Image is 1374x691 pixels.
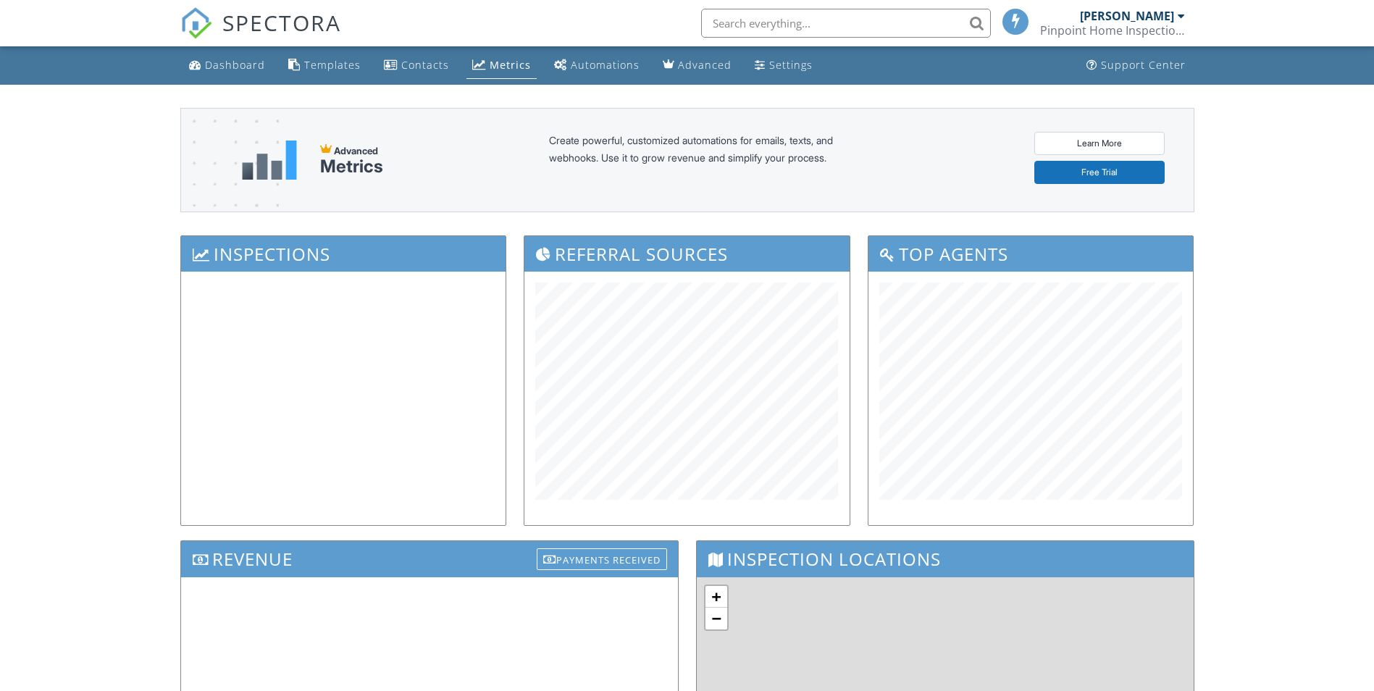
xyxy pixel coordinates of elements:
div: Create powerful, customized automations for emails, texts, and webhooks. Use it to grow revenue a... [549,132,868,188]
a: SPECTORA [180,20,341,50]
img: metrics-aadfce2e17a16c02574e7fc40e4d6b8174baaf19895a402c862ea781aae8ef5b.svg [242,141,297,180]
a: Templates [282,52,366,79]
div: Templates [304,58,361,72]
a: Contacts [378,52,455,79]
a: Learn More [1034,132,1165,155]
h3: Referral Sources [524,236,850,272]
span: Advanced [334,145,378,156]
div: Settings [769,58,813,72]
div: Advanced [678,58,732,72]
a: Settings [749,52,818,79]
div: Support Center [1101,58,1186,72]
div: [PERSON_NAME] [1080,9,1174,23]
h3: Top Agents [868,236,1194,272]
div: Dashboard [205,58,265,72]
h3: Inspection Locations [697,541,1194,577]
div: Pinpoint Home Inspections LLC [1040,23,1185,38]
a: Metrics [466,52,537,79]
h3: Revenue [181,541,678,577]
div: Contacts [401,58,449,72]
img: advanced-banner-bg-f6ff0eecfa0ee76150a1dea9fec4b49f333892f74bc19f1b897a312d7a1b2ff3.png [181,109,279,269]
h3: Inspections [181,236,506,272]
a: Support Center [1081,52,1191,79]
div: Payments Received [537,548,667,570]
a: Payments Received [537,545,667,569]
div: Automations [571,58,640,72]
a: Free Trial [1034,161,1165,184]
img: The Best Home Inspection Software - Spectora [180,7,212,39]
a: Advanced [657,52,737,79]
a: Dashboard [183,52,271,79]
a: Zoom out [705,608,727,629]
div: Metrics [320,156,383,177]
input: Search everything... [701,9,991,38]
a: Zoom in [705,586,727,608]
div: Metrics [490,58,531,72]
a: Automations (Basic) [548,52,645,79]
span: SPECTORA [222,7,341,38]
